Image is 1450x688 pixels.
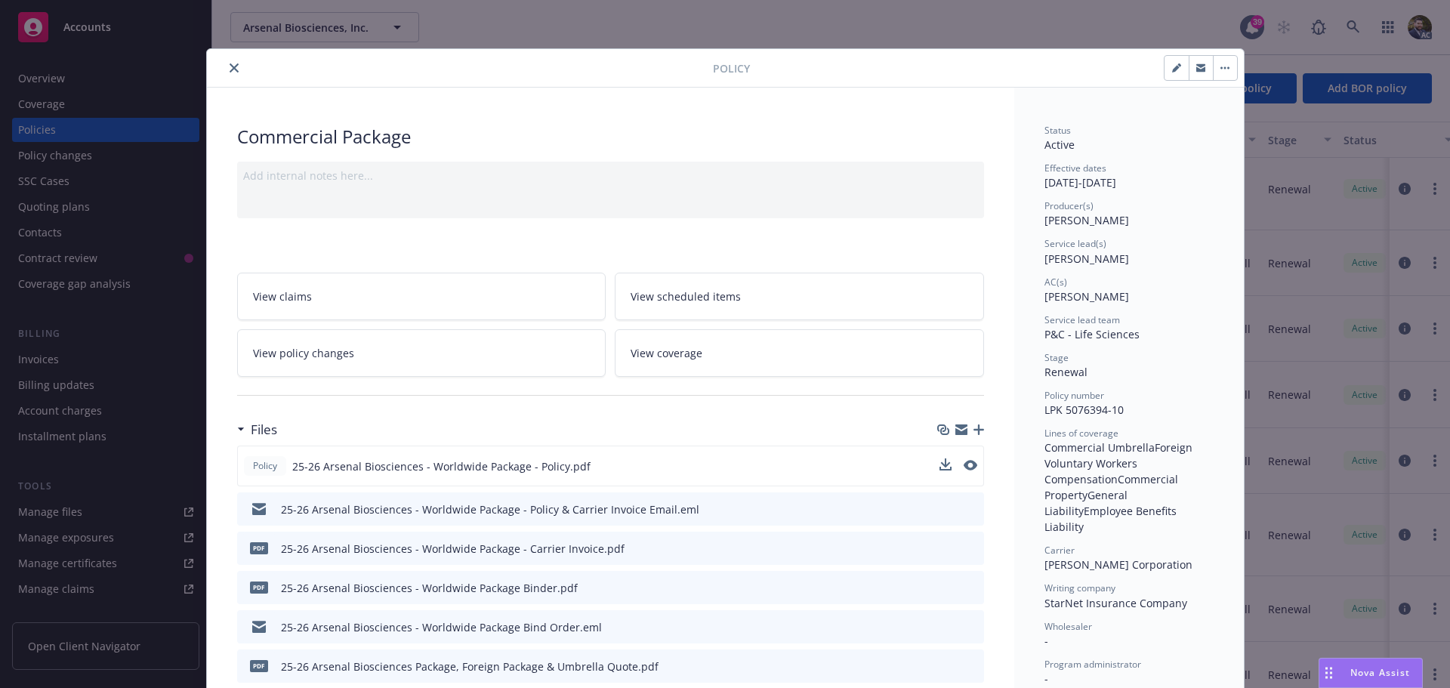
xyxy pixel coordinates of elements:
span: Renewal [1044,365,1087,379]
span: pdf [250,582,268,593]
span: AC(s) [1044,276,1067,288]
span: Commercial Umbrella [1044,440,1155,455]
span: pdf [250,660,268,671]
a: View policy changes [237,329,606,377]
button: preview file [964,659,978,674]
span: pdf [250,542,268,554]
span: View policy changes [253,345,354,361]
span: View claims [253,288,312,304]
span: Carrier [1044,544,1075,557]
span: General Liability [1044,488,1131,518]
span: Foreign Voluntary Workers Compensation [1044,440,1195,486]
div: 25-26 Arsenal Biosciences - Worldwide Package Bind Order.eml [281,619,602,635]
div: Add internal notes here... [243,168,978,184]
span: View scheduled items [631,288,741,304]
span: P&C - Life Sciences [1044,327,1140,341]
span: Effective dates [1044,162,1106,174]
div: 25-26 Arsenal Biosciences Package, Foreign Package & Umbrella Quote.pdf [281,659,659,674]
span: LPK 5076394-10 [1044,403,1124,417]
div: Drag to move [1319,659,1338,687]
span: Service lead team [1044,313,1120,326]
span: [PERSON_NAME] Corporation [1044,557,1192,572]
a: View scheduled items [615,273,984,320]
span: Producer(s) [1044,199,1094,212]
button: download file [940,501,952,517]
span: Employee Benefits Liability [1044,504,1180,534]
span: - [1044,634,1048,648]
span: Commercial Property [1044,472,1181,502]
div: [DATE] - [DATE] [1044,162,1214,190]
div: 25-26 Arsenal Biosciences - Worldwide Package Binder.pdf [281,580,578,596]
button: close [225,59,243,77]
button: preview file [964,580,978,596]
span: [PERSON_NAME] [1044,213,1129,227]
button: download file [940,619,952,635]
span: Policy [250,459,280,473]
span: Active [1044,137,1075,152]
div: 25-26 Arsenal Biosciences - Worldwide Package - Policy & Carrier Invoice Email.eml [281,501,699,517]
span: 25-26 Arsenal Biosciences - Worldwide Package - Policy.pdf [292,458,591,474]
button: preview file [964,458,977,474]
span: View coverage [631,345,702,361]
span: Writing company [1044,582,1115,594]
button: preview file [964,541,978,557]
span: - [1044,671,1048,686]
div: Files [237,420,277,440]
button: download file [940,580,952,596]
div: 25-26 Arsenal Biosciences - Worldwide Package - Carrier Invoice.pdf [281,541,625,557]
button: download file [939,458,952,474]
span: StarNet Insurance Company [1044,596,1187,610]
span: [PERSON_NAME] [1044,289,1129,304]
span: Status [1044,124,1071,137]
span: Wholesaler [1044,620,1092,633]
span: Service lead(s) [1044,237,1106,250]
button: preview file [964,460,977,470]
span: Policy [713,60,750,76]
button: preview file [964,501,978,517]
button: preview file [964,619,978,635]
div: Commercial Package [237,124,984,150]
button: download file [940,659,952,674]
button: download file [939,458,952,470]
button: download file [940,541,952,557]
span: Stage [1044,351,1069,364]
span: Program administrator [1044,658,1141,671]
h3: Files [251,420,277,440]
a: View claims [237,273,606,320]
span: Lines of coverage [1044,427,1118,440]
span: Policy number [1044,389,1104,402]
button: Nova Assist [1319,658,1423,688]
a: View coverage [615,329,984,377]
span: [PERSON_NAME] [1044,251,1129,266]
span: Nova Assist [1350,666,1410,679]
